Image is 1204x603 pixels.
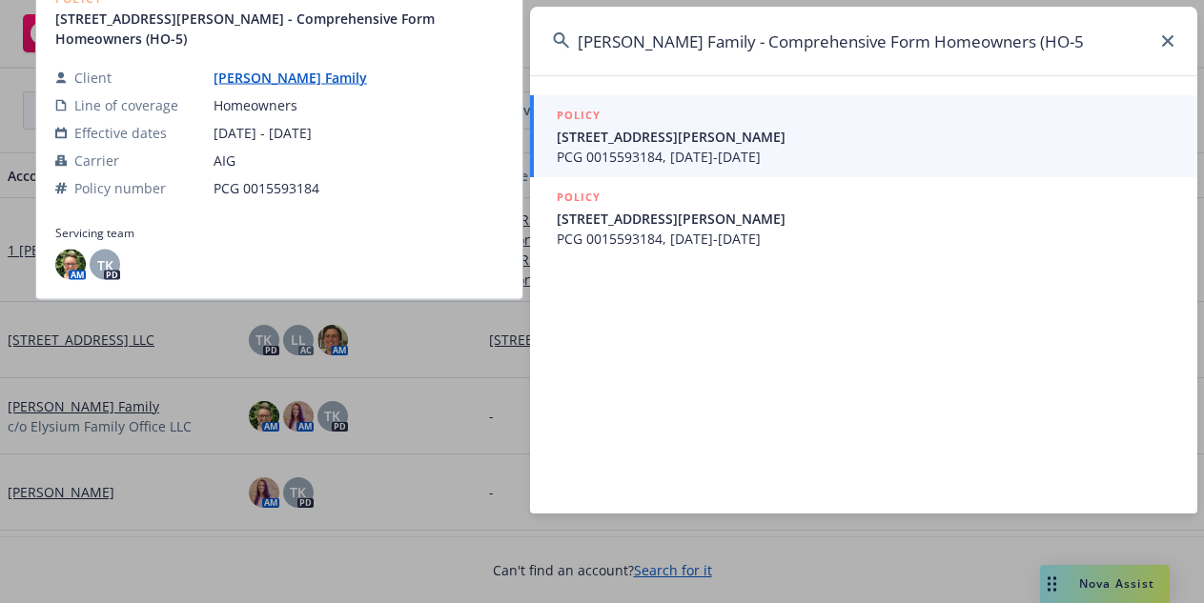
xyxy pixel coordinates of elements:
[557,106,601,125] h5: POLICY
[530,95,1197,177] a: POLICY[STREET_ADDRESS][PERSON_NAME]PCG 0015593184, [DATE]-[DATE]
[557,147,1174,167] span: PCG 0015593184, [DATE]-[DATE]
[557,127,1174,147] span: [STREET_ADDRESS][PERSON_NAME]
[530,177,1197,259] a: POLICY[STREET_ADDRESS][PERSON_NAME]PCG 0015593184, [DATE]-[DATE]
[557,229,1174,249] span: PCG 0015593184, [DATE]-[DATE]
[557,188,601,207] h5: POLICY
[530,7,1197,75] input: Search...
[557,209,1174,229] span: [STREET_ADDRESS][PERSON_NAME]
